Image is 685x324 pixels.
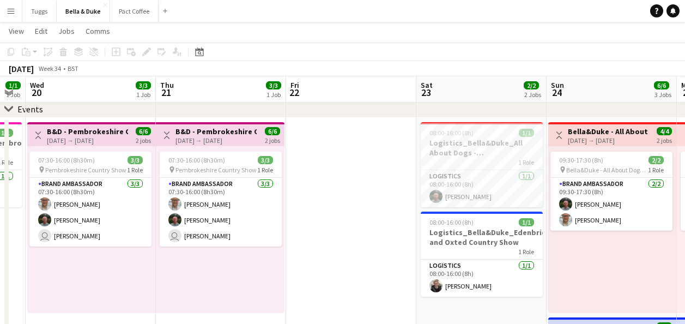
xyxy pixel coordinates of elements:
[9,63,34,74] div: [DATE]
[22,1,57,22] button: Tuggs
[17,104,43,115] div: Events
[4,24,28,38] a: View
[110,1,159,22] button: Pact Coffee
[86,26,110,36] span: Comms
[68,64,78,73] div: BST
[54,24,79,38] a: Jobs
[36,64,63,73] span: Week 34
[58,26,75,36] span: Jobs
[35,26,47,36] span: Edit
[57,1,110,22] button: Bella & Duke
[9,26,24,36] span: View
[81,24,114,38] a: Comms
[31,24,52,38] a: Edit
